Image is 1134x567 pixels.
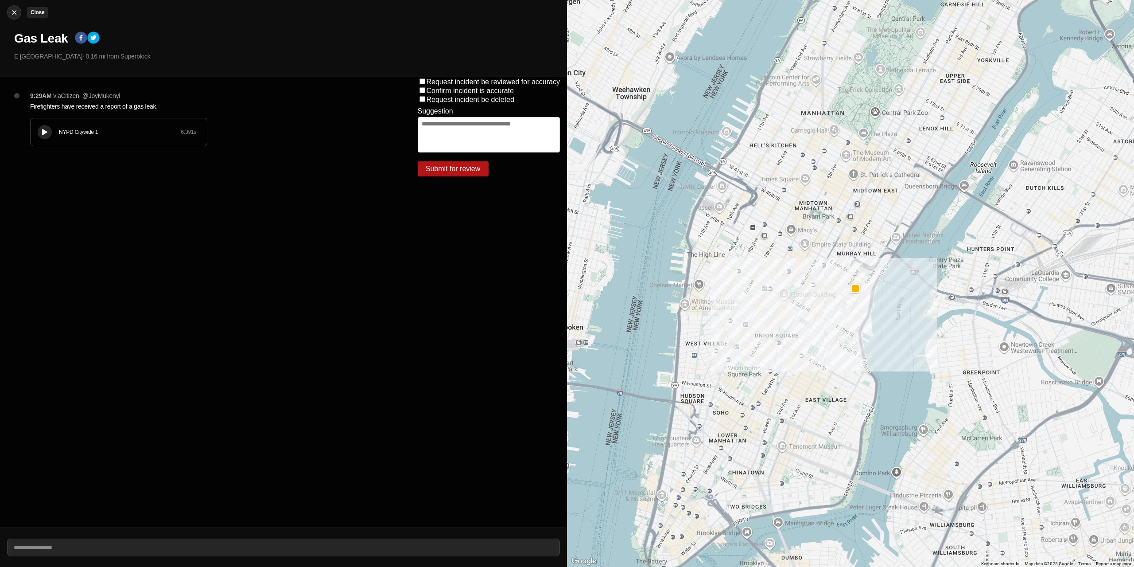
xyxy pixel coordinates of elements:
[418,161,489,176] button: Submit for review
[53,91,120,100] p: via Citizen · @ JoyMukenyi
[1078,561,1091,566] a: Terms (opens in new tab)
[569,555,598,567] img: Google
[30,102,382,111] p: Firefighters have received a report of a gas leak.
[1096,561,1131,566] a: Report a map error
[569,555,598,567] a: Open this area in Google Maps (opens a new window)
[59,129,181,136] div: NYPD Citywide 1
[427,78,560,86] label: Request incident be reviewed for accuracy
[31,9,44,16] small: Close
[981,561,1019,567] button: Keyboard shortcuts
[427,96,514,103] label: Request incident be deleted
[427,87,514,94] label: Confirm incident is accurate
[418,107,453,115] label: Suggestion
[181,129,196,136] div: 6.391 s
[10,8,19,17] img: cancel
[14,31,68,47] h1: Gas Leak
[14,52,560,61] p: E [GEOGRAPHIC_DATA] · 0.16 mi from Superblock
[7,5,21,20] button: cancelClose
[1025,561,1073,566] span: Map data ©2025 Google
[87,31,100,46] button: twitter
[75,31,87,46] button: facebook
[30,91,51,100] p: 9:29AM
